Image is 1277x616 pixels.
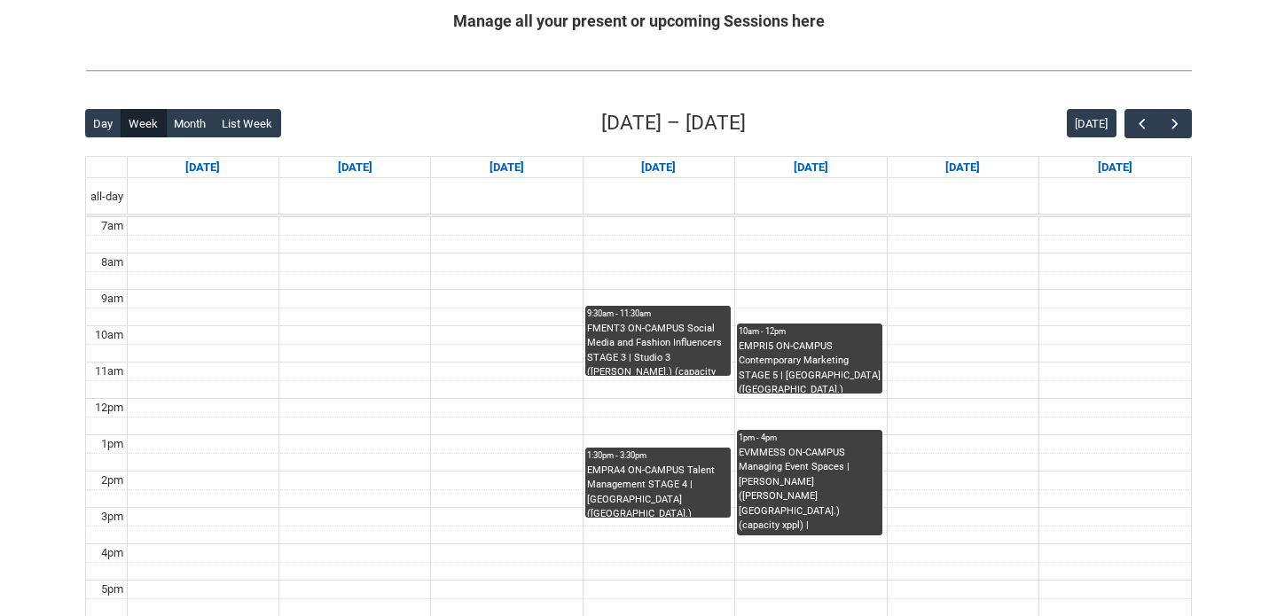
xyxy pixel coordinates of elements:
div: 7am [98,217,127,235]
button: Day [85,109,121,137]
a: Go to September 17, 2025 [638,157,679,178]
button: List Week [214,109,281,137]
h2: [DATE] – [DATE] [601,108,746,138]
a: Go to September 19, 2025 [942,157,983,178]
button: Next Week [1158,109,1192,138]
div: 8am [98,253,127,271]
button: Previous Week [1124,109,1158,138]
div: 9:30am - 11:30am [587,308,729,320]
div: EVMMESS ON-CAMPUS Managing Event Spaces | [PERSON_NAME] ([PERSON_NAME][GEOGRAPHIC_DATA].) (capaci... [739,446,881,535]
div: 5pm [98,581,127,598]
h2: Manage all your present or upcoming Sessions here [85,9,1192,33]
div: 10am - 12pm [739,325,881,338]
div: 1:30pm - 3:30pm [587,449,729,462]
button: [DATE] [1067,109,1116,137]
a: Go to September 18, 2025 [790,157,832,178]
div: 12pm [91,399,127,417]
div: EMPRI5 ON-CAMPUS Contemporary Marketing STAGE 5 | [GEOGRAPHIC_DATA] ([GEOGRAPHIC_DATA].) (capacit... [739,339,881,394]
div: 1pm [98,435,127,453]
div: 10am [91,326,127,344]
a: Go to September 20, 2025 [1094,157,1136,178]
div: 1pm - 4pm [739,432,881,444]
button: Week [121,109,167,137]
img: REDU_GREY_LINE [85,61,1192,80]
div: FMENT3 ON-CAMPUS Social Media and Fashion Influencers STAGE 3 | Studio 3 ([PERSON_NAME].) (capaci... [587,322,729,376]
div: 4pm [98,544,127,562]
div: 3pm [98,508,127,526]
span: all-day [87,188,127,206]
div: 9am [98,290,127,308]
a: Go to September 16, 2025 [486,157,528,178]
button: Month [166,109,215,137]
div: 2pm [98,472,127,489]
a: Go to September 15, 2025 [334,157,376,178]
div: 11am [91,363,127,380]
a: Go to September 14, 2025 [182,157,223,178]
div: EMPRA4 ON-CAMPUS Talent Management STAGE 4 | [GEOGRAPHIC_DATA] ([GEOGRAPHIC_DATA].) (capacity x25... [587,464,729,518]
